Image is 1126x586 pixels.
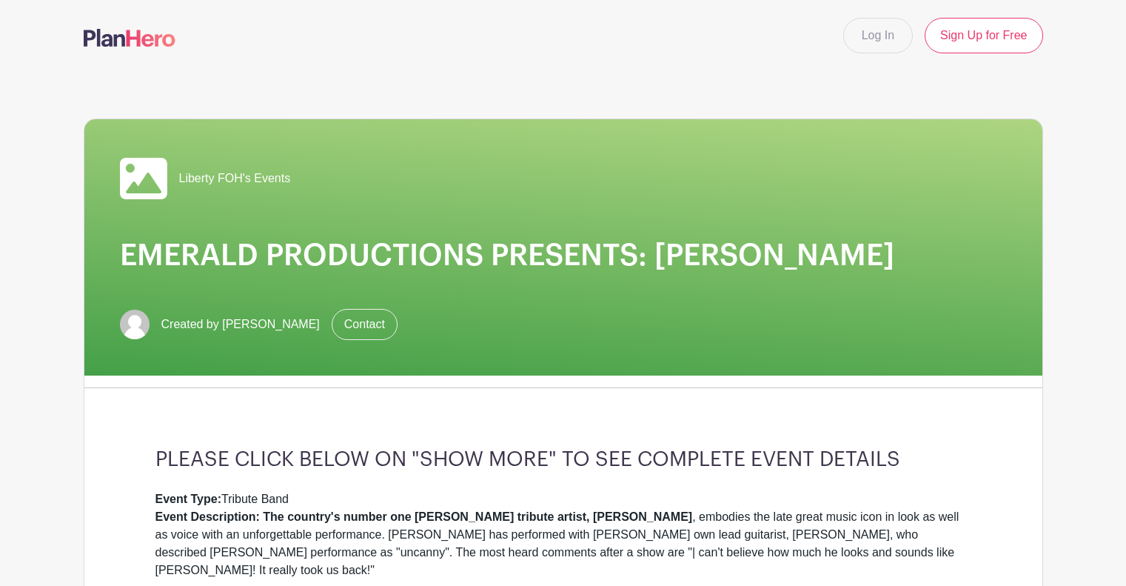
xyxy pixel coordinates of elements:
a: Sign Up for Free [925,18,1042,53]
a: Log In [843,18,913,53]
strong: Event Type: [155,493,222,505]
a: Contact [332,309,398,340]
h1: EMERALD PRODUCTIONS PRESENTS: [PERSON_NAME] [120,238,1007,273]
span: Created by [PERSON_NAME] [161,316,320,333]
h3: PLEASE CLICK BELOW ON "SHOW MORE" TO SEE COMPLETE EVENT DETAILS [155,447,971,473]
span: Liberty FOH's Events [179,170,291,187]
img: default-ce2991bfa6775e67f084385cd625a349d9dcbb7a52a09fb2fda1e96e2d18dcdb.png [120,310,150,339]
strong: Event Description: The country's number one [PERSON_NAME] tribute artist, [PERSON_NAME] [155,510,693,523]
img: logo-507f7623f17ff9eddc593b1ce0a138ce2505c220e1c5a4e2b4648c50719b7d32.svg [84,29,175,47]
